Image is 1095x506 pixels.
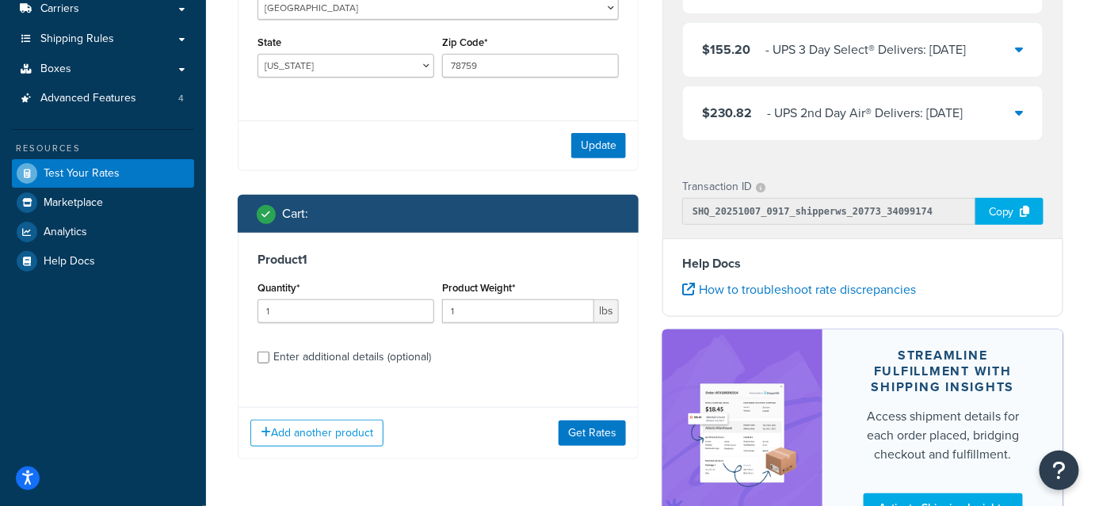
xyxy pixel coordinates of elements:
label: Quantity* [258,282,300,294]
p: Transaction ID [682,176,752,198]
input: 0 [258,299,434,323]
span: Marketplace [44,196,103,210]
input: Enter additional details (optional) [258,352,269,363]
h4: Help Docs [682,254,1043,273]
span: Analytics [44,226,87,239]
label: State [258,36,281,48]
a: Help Docs [12,247,194,276]
a: Shipping Rules [12,25,194,54]
div: Resources [12,142,194,155]
h2: Cart : [282,207,308,221]
span: 4 [178,92,184,105]
label: Product Weight* [442,282,515,294]
div: Copy [975,198,1043,225]
div: Access shipment details for each order placed, bridging checkout and fulfillment. [860,407,1025,464]
span: lbs [594,299,619,323]
a: Analytics [12,218,194,246]
a: Advanced Features4 [12,84,194,113]
div: Enter additional details (optional) [273,346,431,368]
button: Add another product [250,420,383,447]
div: ‌‌‍‍ - UPS 2nd Day Air® Delivers: [DATE] [767,102,963,124]
span: Help Docs [44,255,95,268]
a: Boxes [12,55,194,84]
span: Advanced Features [40,92,136,105]
a: Test Your Rates [12,159,194,188]
h3: Product 1 [258,252,619,268]
span: Test Your Rates [44,167,120,181]
span: Boxes [40,63,71,76]
a: Marketplace [12,188,194,217]
button: Get Rates [559,420,626,446]
a: How to troubleshoot rate discrepancies [682,280,916,299]
li: Advanced Features [12,84,194,113]
button: Update [571,133,626,158]
span: Carriers [40,2,79,16]
span: Shipping Rules [40,32,114,46]
label: Zip Code* [442,36,487,48]
button: Open Resource Center [1040,451,1079,490]
input: 0.00 [442,299,594,323]
span: $155.20 [702,40,750,59]
span: $230.82 [702,104,752,122]
div: ‌‌‍‍ - UPS 3 Day Select® Delivers: [DATE] [765,39,966,61]
div: Streamline Fulfillment with Shipping Insights [860,348,1025,395]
